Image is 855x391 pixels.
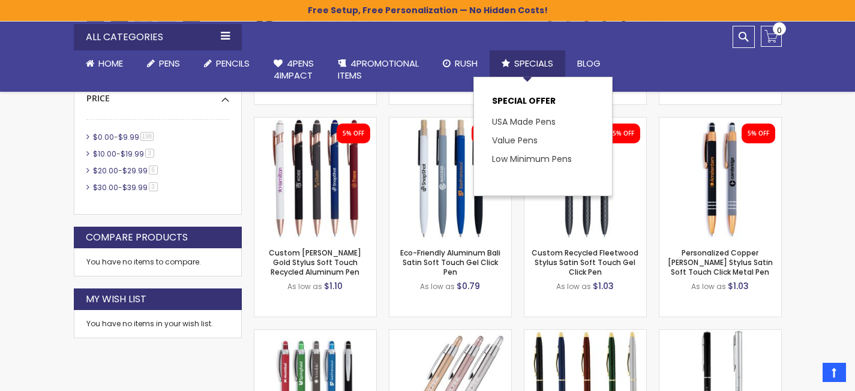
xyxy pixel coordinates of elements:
a: Promotional Hope Stylus Satin Soft Touch Click Metal Pen [254,329,376,339]
div: You have no items to compare. [74,248,242,276]
a: Home [74,50,135,77]
div: Price [86,84,229,104]
img: Custom Lexi Rose Gold Stylus Soft Touch Recycled Aluminum Pen [254,118,376,239]
span: Rush [455,57,478,70]
a: Blog [565,50,613,77]
span: $19.99 [121,149,144,159]
a: Custom [PERSON_NAME] Gold Stylus Soft Touch Recycled Aluminum Pen [269,248,361,277]
a: 4PROMOTIONALITEMS [326,50,431,89]
div: 5% OFF [748,130,769,138]
span: Home [98,57,123,70]
span: $9.99 [118,132,139,142]
span: 198 [140,132,154,141]
span: As low as [287,281,322,291]
span: As low as [691,281,726,291]
span: 4Pens 4impact [274,57,314,82]
span: $1.03 [728,280,749,292]
a: 4Pens4impact [262,50,326,89]
span: Specials [514,57,553,70]
span: 3 [149,182,158,191]
a: USA Made Pens [492,116,556,128]
span: 6 [149,166,158,175]
span: 0 [777,25,782,36]
span: 3 [145,149,154,158]
a: Promo Broadway Stylus Metallic Click Metal Pen [389,329,511,339]
a: $20.00-$29.996 [90,166,162,176]
span: $30.00 [93,182,118,193]
span: Pens [159,57,180,70]
span: As low as [556,281,591,291]
span: $1.10 [324,280,343,292]
span: $39.99 [122,182,148,193]
div: 5% OFF [343,130,364,138]
img: Eco-Friendly Aluminum Bali Satin Soft Touch Gel Click Pen [389,118,511,239]
span: $10.00 [93,149,116,159]
p: SPECIAL OFFER [492,95,594,113]
a: Low Minimum Pens [492,153,572,165]
a: Cooper Deluxe Metal Pen w/Gold Trim [524,329,646,339]
span: $0.79 [457,280,480,292]
a: Specials [490,50,565,77]
a: Personalized Copper [PERSON_NAME] Stylus Satin Soft Touch Click Metal Pen [668,248,773,277]
a: Personalized Copper Penny Stylus Satin Soft Touch Click Metal Pen [659,117,781,127]
a: $10.00-$19.993 [90,149,158,159]
span: Pencils [216,57,250,70]
strong: My Wish List [86,293,146,306]
span: 4PROMOTIONAL ITEMS [338,57,419,82]
a: Eco-Friendly Aluminum Bali Satin Soft Touch Gel Click Pen [389,117,511,127]
a: 0 [761,26,782,47]
a: $30.00-$39.993 [90,182,162,193]
a: Custom Lexi Rose Gold Stylus Soft Touch Recycled Aluminum Pen [254,117,376,127]
iframe: Google Customer Reviews [756,359,855,391]
a: Pencils [192,50,262,77]
div: 5% OFF [613,130,634,138]
div: All Categories [74,24,242,50]
a: Rush [431,50,490,77]
span: $0.00 [93,132,114,142]
strong: Compare Products [86,231,188,244]
span: $29.99 [122,166,148,176]
span: As low as [420,281,455,291]
a: Custom Recycled Fleetwood Stylus Satin Soft Touch Gel Click Pen [532,248,638,277]
span: Blog [577,57,601,70]
a: Eco-Friendly Aluminum Bali Satin Soft Touch Gel Click Pen [400,248,500,277]
span: $1.03 [593,280,614,292]
a: Value Pens [492,134,538,146]
img: Personalized Copper Penny Stylus Satin Soft Touch Click Metal Pen [659,118,781,239]
div: You have no items in your wish list. [86,319,229,329]
a: Berkley Ballpoint Pen with Chrome Trim [659,329,781,339]
span: $20.00 [93,166,118,176]
a: $0.00-$9.99198 [90,132,158,142]
a: Pens [135,50,192,77]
